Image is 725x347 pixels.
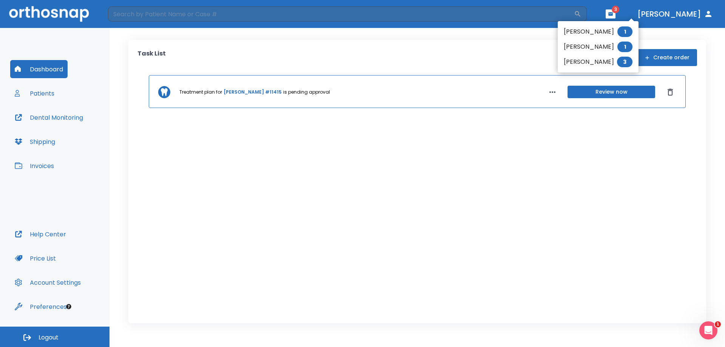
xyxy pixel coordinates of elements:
[558,24,639,39] li: [PERSON_NAME]
[617,57,632,67] span: 3
[617,42,632,52] span: 1
[699,321,717,339] iframe: Intercom live chat
[617,26,632,37] span: 1
[715,321,721,327] span: 1
[558,54,639,69] li: [PERSON_NAME]
[558,39,639,54] li: [PERSON_NAME]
